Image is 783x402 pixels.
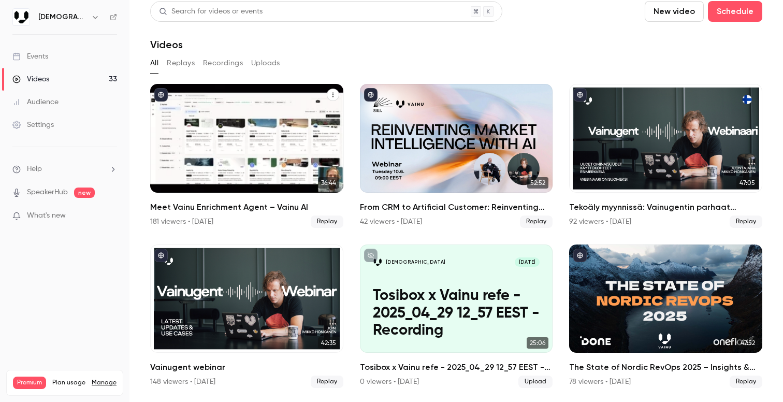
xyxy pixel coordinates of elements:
[150,55,158,71] button: All
[150,84,343,228] li: Meet Vainu Enrichment Agent – Vainu AI
[515,257,540,267] span: [DATE]
[12,97,59,107] div: Audience
[13,9,30,25] img: Vainu
[569,361,762,374] h2: The State of Nordic RevOps 2025 – Insights & Best Practices
[360,377,419,387] div: 0 viewers • [DATE]
[569,245,762,389] li: The State of Nordic RevOps 2025 – Insights & Best Practices
[150,201,343,213] h2: Meet Vainu Enrichment Agent – Vainu AI
[311,216,343,228] span: Replay
[645,1,704,22] button: New video
[27,210,66,221] span: What's new
[318,177,339,189] span: 36:44
[573,88,587,102] button: published
[386,259,445,266] p: [DEMOGRAPHIC_DATA]
[74,188,95,198] span: new
[92,379,117,387] a: Manage
[150,245,343,389] a: 42:35Vainugent webinar148 viewers • [DATE]Replay
[360,84,553,228] li: From CRM to Artificial Customer: Reinventing Market Intelligence with AI
[364,88,378,102] button: published
[150,377,215,387] div: 148 viewers • [DATE]
[311,376,343,388] span: Replay
[150,84,343,228] a: 36:44Meet Vainu Enrichment Agent – Vainu AI181 viewers • [DATE]Replay
[167,55,195,71] button: Replays
[13,377,46,389] span: Premium
[518,376,553,388] span: Upload
[569,84,762,228] li: Tekoäly myynnissä: Vainugentin parhaat käyttötavat
[203,55,243,71] button: Recordings
[150,245,343,389] li: Vainugent webinar
[38,12,87,22] h6: [DEMOGRAPHIC_DATA]
[12,74,49,84] div: Videos
[12,51,48,62] div: Events
[154,88,168,102] button: published
[150,38,183,51] h1: Videos
[12,164,117,175] li: help-dropdown-opener
[251,55,280,71] button: Uploads
[27,187,68,198] a: SpeakerHub
[150,1,762,391] section: Videos
[520,216,553,228] span: Replay
[527,337,548,349] span: 25:06
[730,216,762,228] span: Replay
[569,377,631,387] div: 78 viewers • [DATE]
[12,120,54,130] div: Settings
[373,288,540,340] p: Tosibox x Vainu refe - 2025_04_29 12_57 EEST - Recording
[360,245,553,389] a: Tosibox x Vainu refe - 2025_04_29 12_57 EEST - Recording[DEMOGRAPHIC_DATA][DATE]Tosibox x Vainu r...
[52,379,85,387] span: Plan usage
[373,257,383,267] img: Tosibox x Vainu refe - 2025_04_29 12_57 EEST - Recording
[360,201,553,213] h2: From CRM to Artificial Customer: Reinventing Market Intelligence with AI
[27,164,42,175] span: Help
[360,245,553,389] li: Tosibox x Vainu refe - 2025_04_29 12_57 EEST - Recording
[569,201,762,213] h2: Tekoäly myynnissä: Vainugentin parhaat käyttötavat
[569,217,631,227] div: 92 viewers • [DATE]
[364,249,378,262] button: unpublished
[360,217,422,227] div: 42 viewers • [DATE]
[150,361,343,374] h2: Vainugent webinar
[318,337,339,349] span: 42:35
[527,177,548,189] span: 52:52
[730,376,762,388] span: Replay
[708,1,762,22] button: Schedule
[573,249,587,262] button: published
[360,84,553,228] a: 52:52From CRM to Artificial Customer: Reinventing Market Intelligence with AI42 viewers • [DATE]R...
[736,177,758,189] span: 47:05
[360,361,553,374] h2: Tosibox x Vainu refe - 2025_04_29 12_57 EEST - Recording
[569,84,762,228] a: 47:05Tekoäly myynnissä: Vainugentin parhaat käyttötavat92 viewers • [DATE]Replay
[737,337,758,349] span: 47:52
[159,6,263,17] div: Search for videos or events
[150,217,213,227] div: 181 viewers • [DATE]
[569,245,762,389] a: 47:52The State of Nordic RevOps 2025 – Insights & Best Practices78 viewers • [DATE]Replay
[154,249,168,262] button: published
